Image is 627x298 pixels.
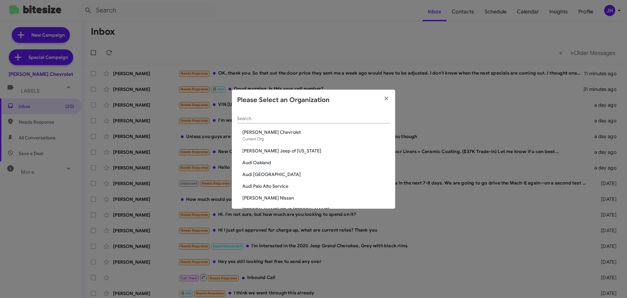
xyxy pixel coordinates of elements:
span: [PERSON_NAME] Jeep of [US_STATE] [242,148,390,154]
span: [PERSON_NAME] Nissan [242,195,390,201]
span: [PERSON_NAME] Chevrolet [242,129,390,135]
h2: Please Select an Organization [237,95,330,105]
span: Current Org [242,136,264,141]
span: [PERSON_NAME] CDJR [PERSON_NAME] [242,206,390,213]
span: Audi Palo Alto Service [242,183,390,189]
span: Audi Oakland [242,159,390,166]
span: Audi [GEOGRAPHIC_DATA] [242,171,390,178]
